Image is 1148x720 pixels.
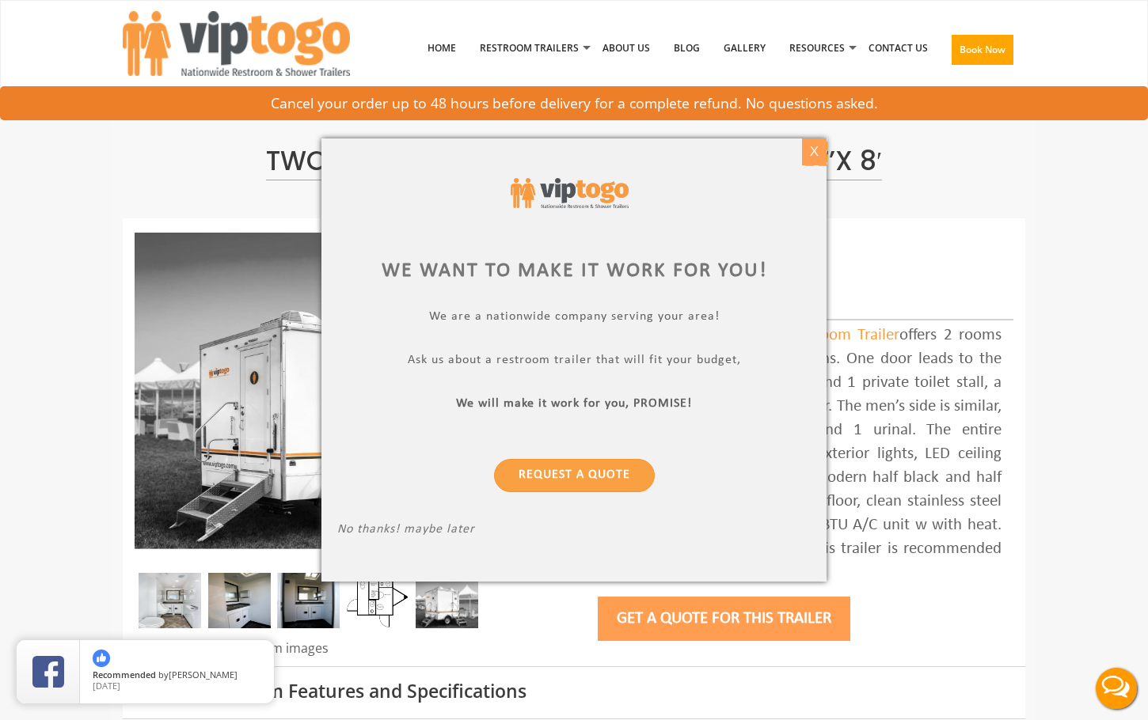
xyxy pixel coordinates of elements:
a: Request a Quote [494,459,655,492]
span: [PERSON_NAME] [169,669,238,680]
div: X [802,138,827,165]
span: [DATE] [93,680,120,692]
img: viptogo logo [511,178,629,208]
b: We will make it work for you, PROMISE! [456,397,692,410]
img: thumbs up icon [93,650,110,667]
img: Review Rating [32,656,64,688]
button: Live Chat [1085,657,1148,720]
div: We want to make it work for you! [337,256,811,286]
p: No thanks! maybe later [337,522,811,540]
p: Ask us about a restroom trailer that will fit your budget, [337,353,811,371]
p: We are a nationwide company serving your area! [337,309,811,328]
span: Recommended [93,669,156,680]
span: by [93,670,261,681]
